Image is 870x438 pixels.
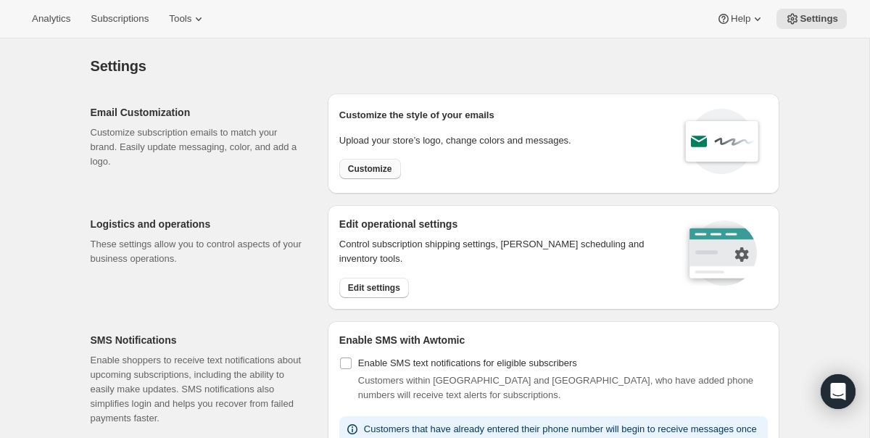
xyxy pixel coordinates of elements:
[708,9,774,29] button: Help
[821,374,855,409] div: Open Intercom Messenger
[91,58,146,74] span: Settings
[339,237,663,266] p: Control subscription shipping settings, [PERSON_NAME] scheduling and inventory tools.
[800,13,838,25] span: Settings
[339,278,409,298] button: Edit settings
[339,333,768,347] h2: Enable SMS with Awtomic
[339,133,571,148] p: Upload your store’s logo, change colors and messages.
[91,217,304,231] h2: Logistics and operations
[776,9,847,29] button: Settings
[160,9,215,29] button: Tools
[358,358,577,368] span: Enable SMS text notifications for eligible subscribers
[339,217,663,231] h2: Edit operational settings
[339,108,494,123] p: Customize the style of your emails
[358,375,753,400] span: Customers within [GEOGRAPHIC_DATA] and [GEOGRAPHIC_DATA], who have added phone numbers will recei...
[91,13,149,25] span: Subscriptions
[348,163,392,175] span: Customize
[91,333,304,347] h2: SMS Notifications
[91,105,304,120] h2: Email Customization
[169,13,191,25] span: Tools
[32,13,70,25] span: Analytics
[91,353,304,426] p: Enable shoppers to receive text notifications about upcoming subscriptions, including the ability...
[23,9,79,29] button: Analytics
[339,159,401,179] button: Customize
[91,237,304,266] p: These settings allow you to control aspects of your business operations.
[82,9,157,29] button: Subscriptions
[731,13,750,25] span: Help
[91,125,304,169] p: Customize subscription emails to match your brand. Easily update messaging, color, and add a logo.
[348,282,400,294] span: Edit settings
